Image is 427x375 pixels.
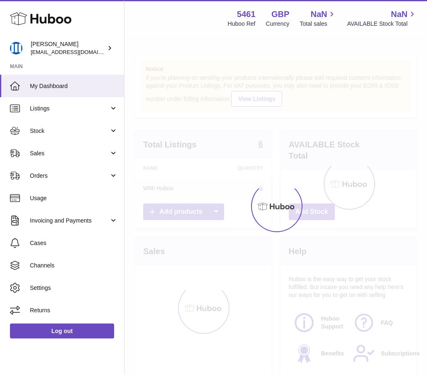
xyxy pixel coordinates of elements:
div: Huboo Ref [228,20,256,28]
strong: GBP [271,9,289,20]
span: Settings [30,284,118,292]
span: AVAILABLE Stock Total [347,20,417,28]
a: Log out [10,324,114,338]
a: NaN Total sales [300,9,337,28]
span: My Dashboard [30,82,118,90]
span: Sales [30,150,109,157]
span: Orders [30,172,109,180]
span: Cases [30,239,118,247]
span: Invoicing and Payments [30,217,109,225]
span: [EMAIL_ADDRESS][DOMAIN_NAME] [31,49,122,55]
span: NaN [391,9,407,20]
span: Usage [30,194,118,202]
a: NaN AVAILABLE Stock Total [347,9,417,28]
span: Channels [30,262,118,270]
div: Currency [266,20,290,28]
span: Stock [30,127,109,135]
strong: 5461 [237,9,256,20]
span: Listings [30,105,109,113]
span: Returns [30,306,118,314]
span: NaN [310,9,327,20]
div: [PERSON_NAME] [31,40,105,56]
img: oksana@monimoto.com [10,42,22,54]
span: Total sales [300,20,337,28]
